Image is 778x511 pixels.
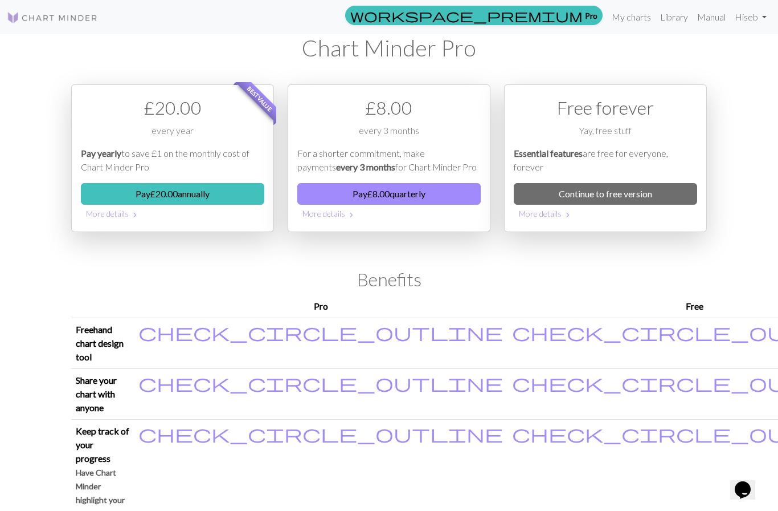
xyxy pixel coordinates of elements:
[138,321,503,343] span: check_circle_outline
[297,183,481,205] button: Pay£8.00quarterly
[514,94,697,121] div: Free forever
[693,6,730,29] a: Manual
[71,269,707,290] h2: Benefits
[81,148,121,159] em: Pay yearly
[236,75,284,123] span: Best value
[336,161,395,172] em: every 3 months
[504,84,707,232] div: Free option
[138,372,503,394] span: check_circle_outline
[730,6,771,29] a: Hiseb
[297,147,481,174] p: For a shorter commitment, make payments for Chart Minder Pro
[607,6,656,29] a: My charts
[81,205,264,222] button: More details
[297,124,481,147] div: every 3 months
[138,323,503,341] i: Included
[656,6,693,29] a: Library
[76,424,129,465] p: Keep track of your progress
[81,94,264,121] div: £ 20.00
[514,205,697,222] button: More details
[76,374,129,415] p: Share your chart with anyone
[138,374,503,392] i: Included
[81,147,264,174] p: to save £1 on the monthly cost of Chart Minder Pro
[514,148,583,159] em: Essential features
[130,209,140,221] span: chevron_right
[514,147,697,174] p: are free for everyone, forever
[138,423,503,444] span: check_circle_outline
[514,124,697,147] div: Yay, free stuff
[134,295,507,318] th: Pro
[345,6,603,25] a: Pro
[7,11,98,25] img: Logo
[81,183,264,205] button: Pay£20.00annually
[297,205,481,222] button: More details
[288,84,490,232] div: Payment option 2
[563,209,572,221] span: chevron_right
[297,94,481,121] div: £ 8.00
[138,424,503,443] i: Included
[71,84,274,232] div: Payment option 1
[350,7,583,23] span: workspace_premium
[730,465,767,500] iframe: chat widget
[76,323,129,364] p: Freehand chart design tool
[347,209,356,221] span: chevron_right
[514,183,697,205] a: Continue to free version
[71,34,707,62] h1: Chart Minder Pro
[81,124,264,147] div: every year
